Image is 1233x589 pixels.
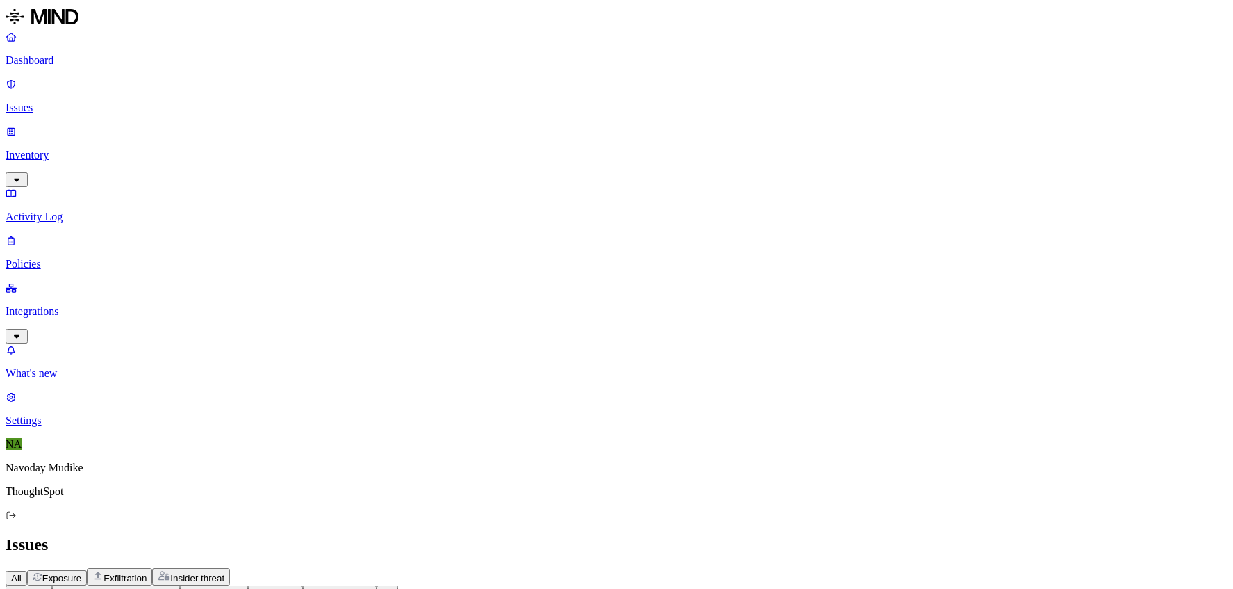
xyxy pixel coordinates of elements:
[6,305,1227,318] p: Integrations
[42,573,81,583] span: Exposure
[6,125,1227,185] a: Inventory
[6,187,1227,223] a: Activity Log
[11,573,22,583] span: All
[104,573,147,583] span: Exfiltration
[6,234,1227,271] a: Policies
[170,573,224,583] span: Insider threat
[6,6,1227,31] a: MIND
[6,31,1227,67] a: Dashboard
[6,102,1227,114] p: Issues
[6,344,1227,380] a: What's new
[6,391,1227,427] a: Settings
[6,367,1227,380] p: What's new
[6,54,1227,67] p: Dashboard
[6,438,22,450] span: NA
[6,282,1227,341] a: Integrations
[6,485,1227,498] p: ThoughtSpot
[6,78,1227,114] a: Issues
[6,414,1227,427] p: Settings
[6,211,1227,223] p: Activity Log
[6,535,1227,554] h2: Issues
[6,6,78,28] img: MIND
[6,149,1227,161] p: Inventory
[6,258,1227,271] p: Policies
